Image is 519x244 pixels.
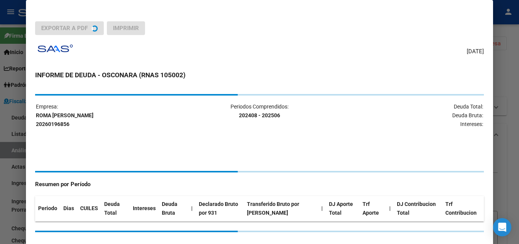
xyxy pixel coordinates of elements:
h3: INFORME DE DEUDA - OSCONARA (RNAS 105002) [35,70,484,80]
th: Intereses [130,196,159,221]
th: Transferido Bruto por [PERSON_NAME] [244,196,318,221]
p: Empresa: [36,102,184,128]
th: Deuda Bruta [159,196,188,221]
span: Exportar a PDF [41,25,88,32]
th: Dias [60,196,77,221]
th: CUILES [77,196,101,221]
th: Deuda Total [101,196,130,221]
button: Exportar a PDF [35,21,104,35]
strong: ROMA [PERSON_NAME] 20260196856 [36,112,93,127]
span: [DATE] [467,47,484,56]
th: Periodo [35,196,60,221]
th: | [386,196,394,221]
div: Open Intercom Messenger [493,218,511,236]
h4: Resumen por Período [35,180,484,189]
th: | [188,196,196,221]
p: Deuda Total: Deuda Bruta: Intereses: [335,102,483,128]
th: Declarado Bruto por 931 [196,196,244,221]
button: Imprimir [107,21,145,35]
th: DJ Aporte Total [326,196,359,221]
p: Periodos Comprendidos: [185,102,334,120]
th: Trf Contribucion [442,196,484,221]
strong: 202408 - 202506 [239,112,280,118]
th: Trf Aporte [359,196,386,221]
th: | [318,196,326,221]
span: Imprimir [113,25,139,32]
th: DJ Contribucion Total [394,196,442,221]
